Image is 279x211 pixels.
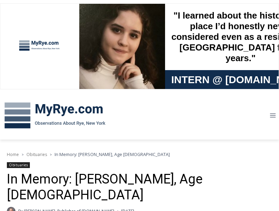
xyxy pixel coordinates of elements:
[2,71,67,97] span: Open Tues. - Sun. [PHONE_NUMBER]
[0,69,69,86] a: Open Tues. - Sun. [PHONE_NUMBER]
[22,152,24,157] span: >
[26,152,47,157] a: Obituaries
[7,171,272,203] h1: In Memory: [PERSON_NAME], Age [DEMOGRAPHIC_DATA]
[7,152,19,157] a: Home
[50,152,52,157] span: >
[7,151,272,158] nav: Breadcrumbs
[55,151,170,157] span: In Memory: [PERSON_NAME], Age [DEMOGRAPHIC_DATA]
[7,162,30,168] a: Obituaries
[266,110,279,121] button: Open menu
[71,43,101,82] div: "clearly one of the favorites in the [GEOGRAPHIC_DATA] neighborhood"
